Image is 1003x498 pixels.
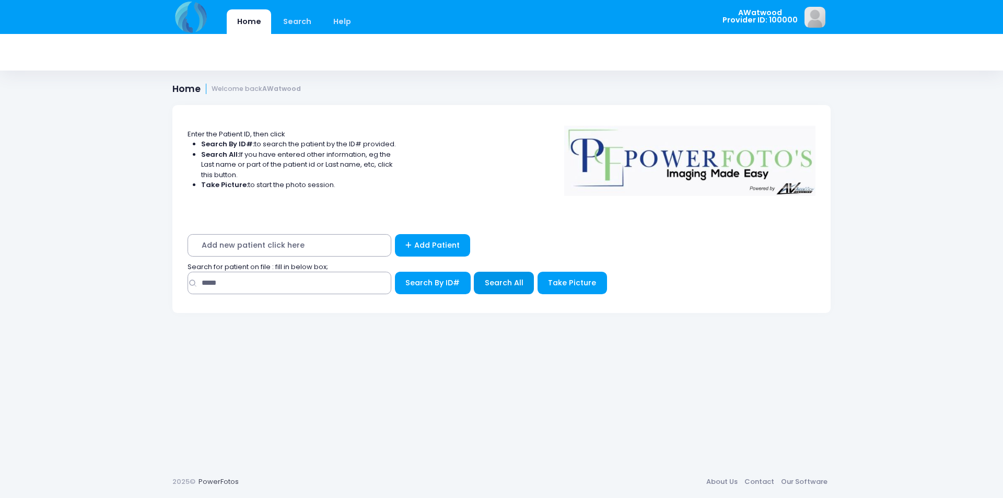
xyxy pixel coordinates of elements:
li: to search the patient by the ID# provided. [201,139,396,149]
h1: Home [172,84,301,95]
a: About Us [703,472,741,491]
span: Take Picture [548,277,596,288]
button: Search By ID# [395,272,471,294]
img: image [804,7,825,28]
strong: AWatwood [262,84,301,93]
strong: Search All: [201,149,239,159]
li: If you have entered other information, eg the Last name or part of the patient id or Last name, e... [201,149,396,180]
li: to start the photo session. [201,180,396,190]
strong: Search By ID#: [201,139,254,149]
span: AWatwood Provider ID: 100000 [722,9,798,24]
span: Search By ID# [405,277,460,288]
a: Home [227,9,271,34]
span: Enter the Patient ID, then click [188,129,285,139]
a: Add Patient [395,234,471,257]
strong: Take Picture: [201,180,248,190]
button: Search All [474,272,534,294]
span: Add new patient click here [188,234,391,257]
a: PowerFotos [199,477,239,487]
button: Take Picture [538,272,607,294]
a: Our Software [777,472,831,491]
a: Help [323,9,361,34]
small: Welcome back [212,85,301,93]
span: 2025© [172,477,195,487]
img: Logo [559,119,821,196]
a: Search [273,9,321,34]
span: Search All [485,277,523,288]
a: Contact [741,472,777,491]
span: Search for patient on file : fill in below box; [188,262,328,272]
